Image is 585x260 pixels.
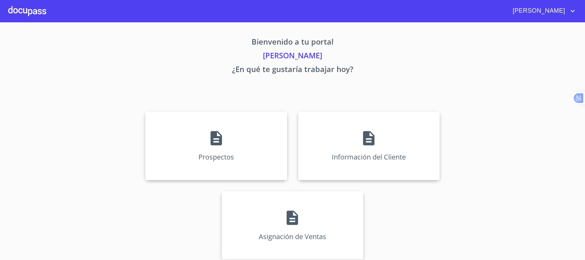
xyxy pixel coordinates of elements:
[82,50,504,63] p: [PERSON_NAME]
[82,36,504,50] p: Bienvenido a tu portal
[508,5,577,16] button: account of current user
[198,152,234,162] p: Prospectos
[82,63,504,77] p: ¿En qué te gustaría trabajar hoy?
[508,5,569,16] span: [PERSON_NAME]
[332,152,406,162] p: Información del Cliente
[259,232,326,241] p: Asignación de Ventas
